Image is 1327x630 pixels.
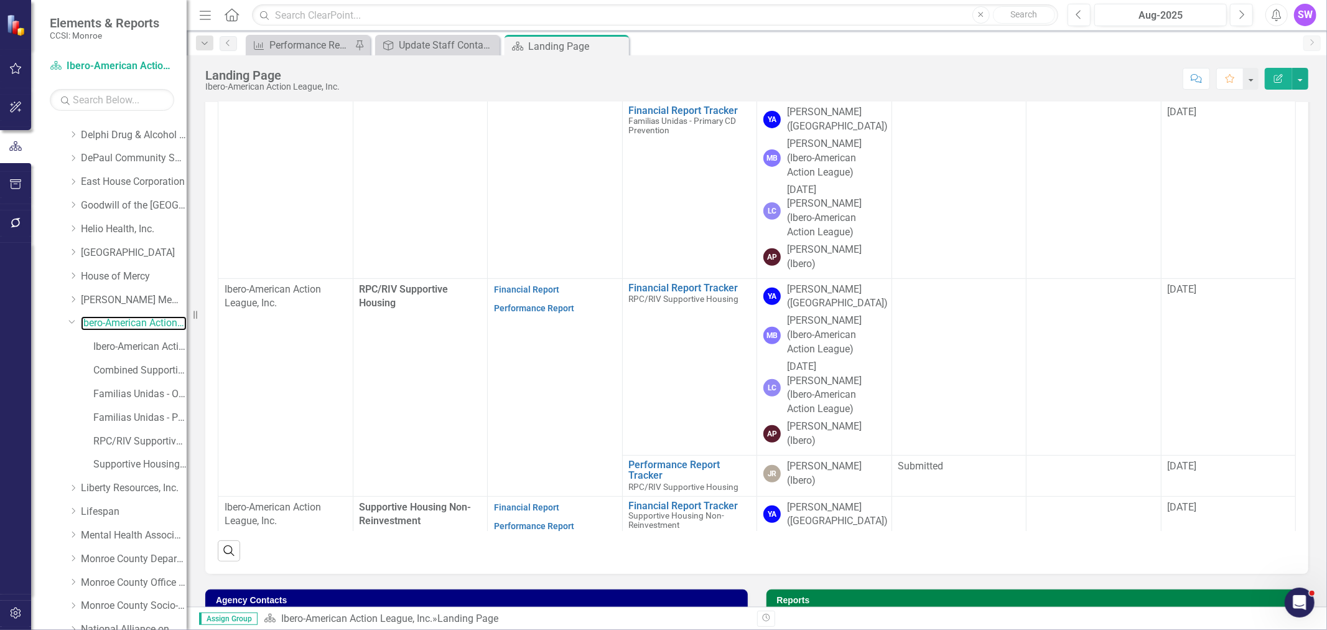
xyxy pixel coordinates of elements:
td: Double-Click to Edit [892,101,1027,278]
td: Double-Click to Edit [218,278,353,496]
a: [GEOGRAPHIC_DATA] [81,246,187,260]
a: Familias Unidas - Other CD Prevention [93,387,187,402]
td: Double-Click to Edit [892,278,1027,455]
div: [PERSON_NAME] ([GEOGRAPHIC_DATA]) [787,105,888,134]
div: [PERSON_NAME] (Ibero) [787,243,885,271]
td: Double-Click to Edit [1161,455,1296,496]
div: Landing Page [205,68,340,82]
td: Double-Click to Edit [1161,101,1296,278]
a: Financial Report [494,284,559,294]
a: Familias Unidas - Primary CD Prevention [93,411,187,425]
a: East House Corporation [81,175,187,189]
button: Aug-2025 [1094,4,1227,26]
a: Ibero-American Action League, Inc. [50,59,174,73]
a: Goodwill of the [GEOGRAPHIC_DATA] [81,199,187,213]
a: Ibero-American Action League, Inc. (MCOMH Internal) [93,340,187,354]
td: Double-Click to Edit Right Click for Context Menu [622,455,757,496]
td: Double-Click to Edit [1027,101,1162,278]
div: [PERSON_NAME] (Ibero-American Action League) [787,314,885,357]
a: Monroe County Department of Social Services [81,552,187,567]
td: Double-Click to Edit [1027,455,1162,496]
a: [PERSON_NAME] Memorial Institute, Inc. [81,293,187,308]
div: [PERSON_NAME] ([GEOGRAPHIC_DATA]) [787,501,888,529]
td: Double-Click to Edit [488,278,623,496]
div: MB [763,327,781,344]
div: YA [763,111,781,128]
div: [PERSON_NAME] (Ibero) [787,459,885,488]
div: YA [763,288,781,305]
a: Financial Report Tracker [629,501,751,512]
a: Lifespan [81,505,187,519]
td: Double-Click to Edit [1027,278,1162,455]
span: [DATE] [1168,501,1197,513]
div: AP [763,248,781,266]
a: Financial Report [494,502,559,512]
input: Search ClearPoint... [252,4,1058,26]
a: House of Mercy [81,270,187,284]
a: Monroe County Socio-Legal Center [81,599,187,613]
span: Search [1010,9,1037,19]
input: Search Below... [50,89,174,111]
div: [PERSON_NAME] (Ibero-American Action League) [787,137,885,180]
a: Ibero-American Action League, Inc. [81,316,187,331]
span: Submitted [898,460,944,472]
a: Supportive Housing Non-Reinvestment [93,458,187,472]
div: LC [763,202,781,220]
a: Performance Report Tracker [629,459,751,481]
span: Supportive Housing Non-Reinvestment [629,510,725,530]
td: Double-Click to Edit [757,101,892,278]
div: [DATE][PERSON_NAME] (Ibero-American Action League) [787,360,885,416]
div: [PERSON_NAME] ([GEOGRAPHIC_DATA]) [787,283,888,311]
p: Ibero-American Action League, Inc. [225,501,347,529]
a: Delphi Drug & Alcohol Council [81,128,187,143]
div: Update Staff Contacts and Website Link on Agency Landing Page [399,37,496,53]
iframe: Intercom live chat [1285,588,1315,618]
td: Double-Click to Edit [1161,278,1296,455]
h3: Agency Contacts [216,596,742,605]
a: Helio Health, Inc. [81,222,187,237]
div: Landing Page [528,39,626,54]
a: Liberty Resources, Inc. [81,481,187,496]
span: Supportive Housing Non-Reinvestment [360,501,472,527]
div: MB [763,149,781,167]
a: Ibero-American Action League, Inc. [281,613,432,624]
div: AP [763,425,781,443]
a: Performance Report [494,521,574,531]
a: Performance Report [249,37,352,53]
span: [DATE] [1168,460,1197,472]
span: [DATE] [1168,283,1197,295]
div: [PERSON_NAME] (Ibero) [787,420,885,448]
span: RPC/RIV Supportive Housing [629,482,739,492]
button: Search [993,6,1055,24]
p: Ibero-American Action League, Inc. [225,283,347,311]
div: Aug-2025 [1099,8,1222,23]
a: Performance Report [494,303,574,313]
div: YA [763,505,781,523]
span: Familias Unidas - Primary CD Prevention [629,116,737,135]
a: Financial Report Tracker [629,105,751,116]
span: Assign Group [199,613,258,625]
td: Double-Click to Edit Right Click for Context Menu [622,278,757,455]
div: JR [763,465,781,482]
button: SW [1294,4,1316,26]
div: » [264,612,748,626]
span: RPC/RIV Supportive Housing [360,283,449,309]
td: Double-Click to Edit [892,455,1027,496]
small: CCSI: Monroe [50,31,159,40]
a: DePaul Community Services, lnc. [81,151,187,166]
div: Landing Page [437,613,498,624]
h3: Reports [777,596,1303,605]
a: RPC/RIV Supportive Housing [93,435,187,449]
div: [DATE][PERSON_NAME] (Ibero-American Action League) [787,183,885,240]
div: Performance Report [269,37,352,53]
a: Monroe County Office of Mental Health [81,576,187,590]
a: Update Staff Contacts and Website Link on Agency Landing Page [378,37,496,53]
img: ClearPoint Strategy [6,14,28,36]
a: Mental Health Association [81,529,187,543]
a: Combined Supportive Housing (Rent and CM) [93,364,187,378]
a: Financial Report Tracker [629,283,751,294]
td: Double-Click to Edit [757,278,892,455]
span: RPC/RIV Supportive Housing [629,294,739,304]
div: Ibero-American Action League, Inc. [205,82,340,92]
